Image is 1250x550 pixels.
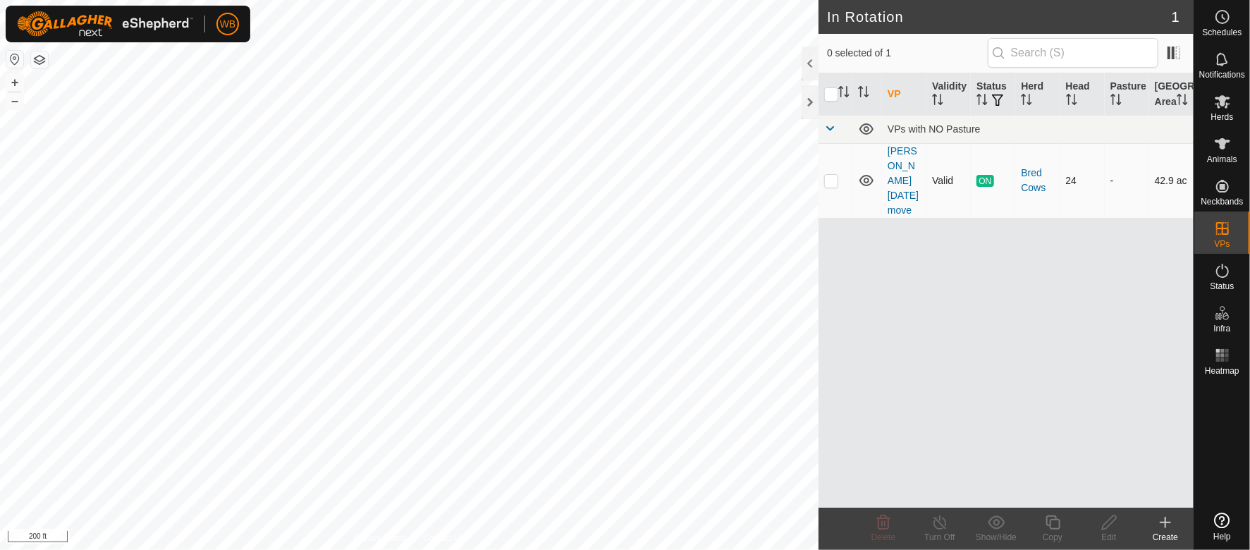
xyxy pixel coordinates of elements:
span: Notifications [1199,71,1245,79]
th: Pasture [1105,73,1149,116]
span: VPs [1214,240,1230,248]
div: Copy [1024,531,1081,544]
span: ON [976,175,993,187]
span: Schedules [1202,28,1242,37]
h2: In Rotation [827,8,1172,25]
td: 24 [1060,143,1105,218]
input: Search (S) [988,38,1158,68]
span: Herds [1211,113,1233,121]
span: Delete [871,532,896,542]
div: Bred Cows [1021,166,1054,195]
div: Turn Off [912,531,968,544]
div: VPs with NO Pasture [888,123,1188,135]
span: 1 [1172,6,1179,28]
th: Status [971,73,1015,116]
a: Help [1194,507,1250,546]
p-sorticon: Activate to sort [976,96,988,107]
button: Map Layers [31,51,48,68]
p-sorticon: Activate to sort [858,88,869,99]
th: Herd [1015,73,1060,116]
button: – [6,92,23,109]
p-sorticon: Activate to sort [838,88,850,99]
p-sorticon: Activate to sort [1066,96,1077,107]
th: Head [1060,73,1105,116]
th: Validity [926,73,971,116]
div: Edit [1081,531,1137,544]
p-sorticon: Activate to sort [932,96,943,107]
a: Contact Us [423,532,465,544]
th: VP [882,73,926,116]
span: Heatmap [1205,367,1239,375]
img: Gallagher Logo [17,11,193,37]
span: Animals [1207,155,1237,164]
p-sorticon: Activate to sort [1021,96,1032,107]
a: [PERSON_NAME] [DATE] move [888,145,919,216]
div: Show/Hide [968,531,1024,544]
div: Create [1137,531,1194,544]
button: Reset Map [6,51,23,68]
p-sorticon: Activate to sort [1177,96,1188,107]
th: [GEOGRAPHIC_DATA] Area [1149,73,1194,116]
span: Help [1213,532,1231,541]
td: Valid [926,143,971,218]
td: 42.9 ac [1149,143,1194,218]
a: Privacy Policy [354,532,407,544]
p-sorticon: Activate to sort [1110,96,1122,107]
button: + [6,74,23,91]
span: 0 selected of 1 [827,46,988,61]
td: - [1105,143,1149,218]
span: Infra [1213,324,1230,333]
span: WB [220,17,236,32]
span: Neckbands [1201,197,1243,206]
span: Status [1210,282,1234,291]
